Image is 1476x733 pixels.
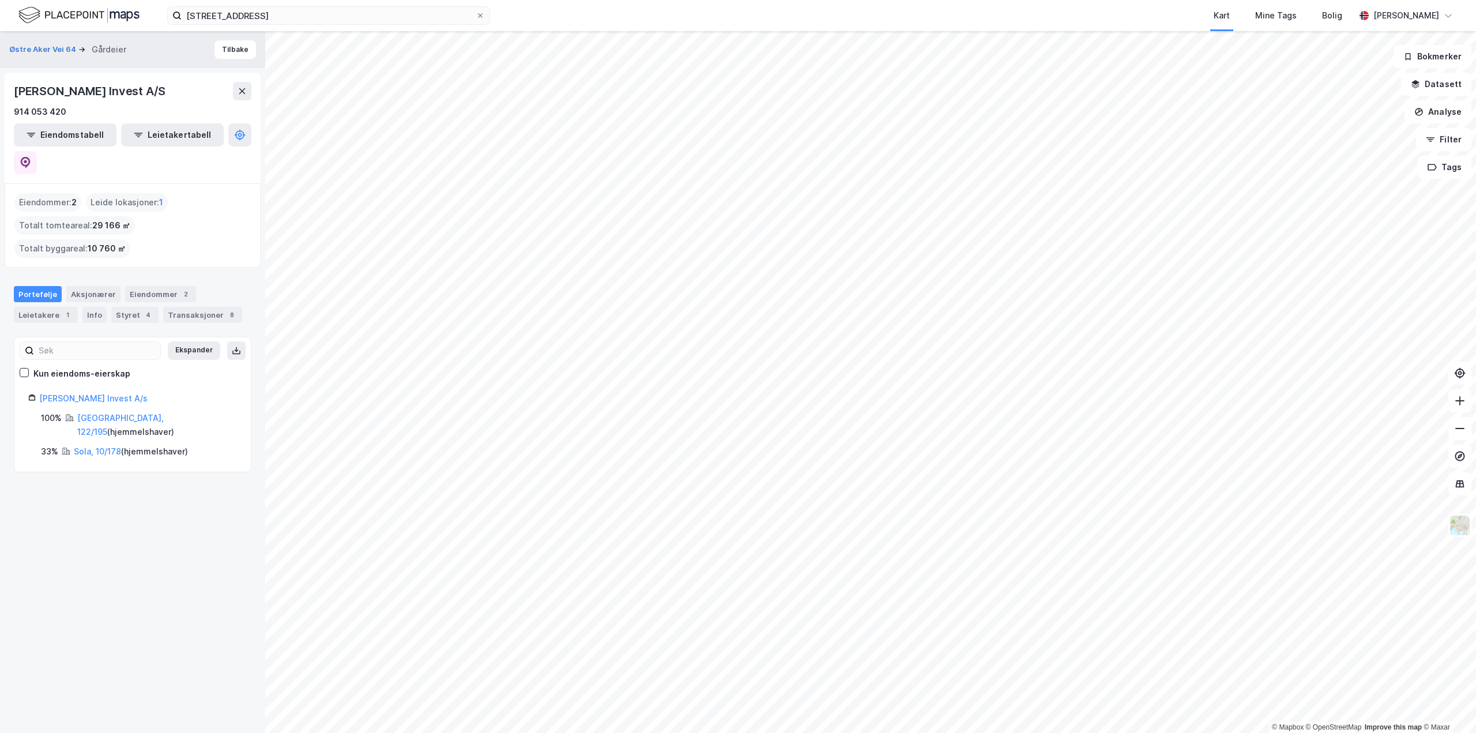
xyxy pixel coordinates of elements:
img: logo.f888ab2527a4732fd821a326f86c7f29.svg [18,5,140,25]
div: 914 053 420 [14,105,66,119]
button: Tilbake [214,40,256,59]
div: Leietakere [14,307,78,323]
div: Eiendommer [125,286,196,302]
div: 8 [226,309,238,321]
div: ( hjemmelshaver ) [74,445,188,458]
div: Aksjonærer [66,286,121,302]
button: Analyse [1405,100,1471,123]
div: 4 [142,309,154,321]
div: Totalt tomteareal : [14,216,135,235]
div: Totalt byggareal : [14,239,130,258]
div: [PERSON_NAME] Invest A/S [14,82,168,100]
button: Filter [1416,128,1471,151]
div: Bolig [1322,9,1342,22]
input: Søk på adresse, matrikkel, gårdeiere, leietakere eller personer [182,7,476,24]
span: 1 [159,196,163,209]
div: 33% [41,445,58,458]
div: Leide lokasjoner : [86,193,168,212]
button: Leietakertabell [121,123,224,146]
div: Mine Tags [1255,9,1297,22]
div: Portefølje [14,286,62,302]
button: Tags [1418,156,1471,179]
a: Improve this map [1365,723,1422,731]
iframe: Chat Widget [1418,678,1476,733]
a: Mapbox [1272,723,1304,731]
a: Sola, 10/178 [74,446,121,456]
div: Kontrollprogram for chat [1418,678,1476,733]
div: 2 [180,288,191,300]
div: 100% [41,411,62,425]
div: Styret [111,307,159,323]
button: Østre Aker Vei 64 [9,44,78,55]
div: Gårdeier [92,43,126,57]
div: Eiendommer : [14,193,81,212]
div: Kun eiendoms-eierskap [33,367,130,381]
div: 1 [62,309,73,321]
div: Kart [1214,9,1230,22]
div: [PERSON_NAME] [1373,9,1439,22]
a: [GEOGRAPHIC_DATA], 122/195 [77,413,164,437]
div: Info [82,307,107,323]
a: [PERSON_NAME] Invest A/s [39,393,148,403]
span: 2 [71,196,77,209]
button: Eiendomstabell [14,123,116,146]
img: Z [1449,514,1471,536]
button: Datasett [1401,73,1471,96]
span: 10 760 ㎡ [88,242,126,255]
input: Søk [34,342,160,359]
span: 29 166 ㎡ [92,219,130,232]
button: Bokmerker [1394,45,1471,68]
button: Ekspander [168,341,220,360]
div: Transaksjoner [163,307,242,323]
div: ( hjemmelshaver ) [77,411,237,439]
a: OpenStreetMap [1306,723,1362,731]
